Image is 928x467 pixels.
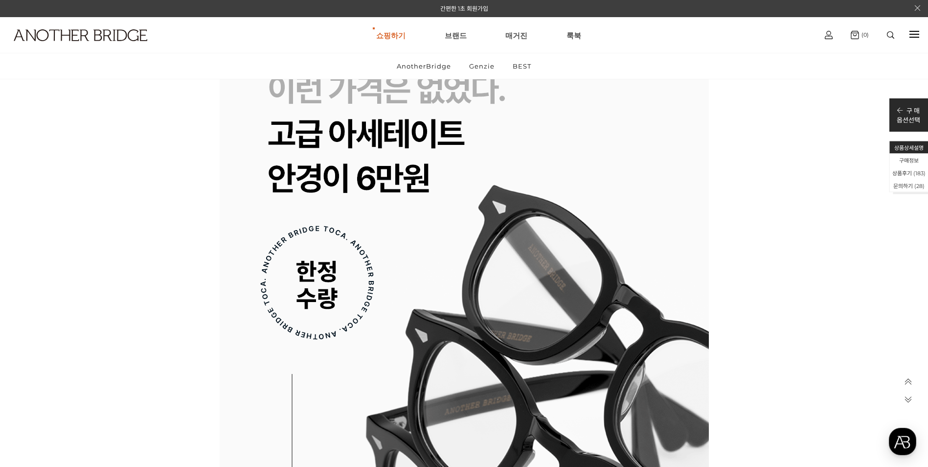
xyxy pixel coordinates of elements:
[851,31,869,39] a: (0)
[887,31,894,39] img: search
[90,326,101,333] span: 대화
[859,31,869,38] span: (0)
[151,325,163,333] span: 설정
[897,115,920,124] p: 옵션선택
[376,18,406,53] a: 쇼핑하기
[897,106,920,115] p: 구 매
[851,31,859,39] img: cart
[915,170,924,177] span: 183
[825,31,833,39] img: cart
[440,5,488,12] a: 간편한 1초 회원가입
[388,53,459,79] a: AnotherBridge
[14,29,147,41] img: logo
[445,18,467,53] a: 브랜드
[505,18,527,53] a: 매거진
[3,310,65,335] a: 홈
[126,310,188,335] a: 설정
[65,310,126,335] a: 대화
[5,29,144,65] a: logo
[504,53,540,79] a: BEST
[566,18,581,53] a: 룩북
[31,325,37,333] span: 홈
[461,53,503,79] a: Genzie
